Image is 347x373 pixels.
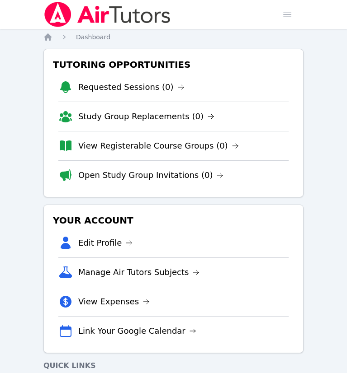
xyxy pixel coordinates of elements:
span: Dashboard [76,33,110,41]
img: Air Tutors [43,2,171,27]
a: View Registerable Course Groups (0) [78,140,239,152]
h4: Quick Links [43,360,304,371]
a: Requested Sessions (0) [78,81,185,93]
a: Manage Air Tutors Subjects [78,266,200,279]
a: View Expenses [78,295,150,308]
a: Edit Profile [78,237,133,249]
h3: Your Account [51,212,296,228]
a: Link Your Google Calendar [78,325,196,337]
h3: Tutoring Opportunities [51,56,296,73]
nav: Breadcrumb [43,33,304,42]
a: Dashboard [76,33,110,42]
a: Open Study Group Invitations (0) [78,169,224,182]
a: Study Group Replacements (0) [78,110,214,123]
